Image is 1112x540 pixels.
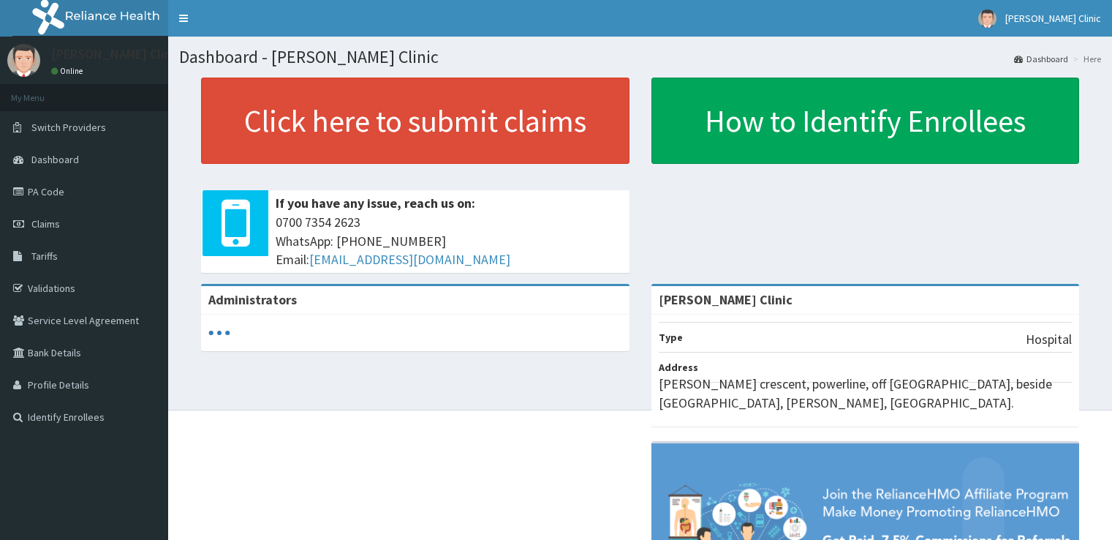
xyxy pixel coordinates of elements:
[31,153,79,166] span: Dashboard
[31,121,106,134] span: Switch Providers
[51,66,86,76] a: Online
[659,361,698,374] b: Address
[276,195,475,211] b: If you have any issue, reach us on:
[208,322,230,344] svg: audio-loading
[659,291,793,308] strong: [PERSON_NAME] Clinic
[208,291,297,308] b: Administrators
[659,331,683,344] b: Type
[276,213,622,269] span: 0700 7354 2623 WhatsApp: [PHONE_NUMBER] Email:
[179,48,1101,67] h1: Dashboard - [PERSON_NAME] Clinic
[659,375,1073,412] p: [PERSON_NAME] crescent, powerline, off [GEOGRAPHIC_DATA], beside [GEOGRAPHIC_DATA], [PERSON_NAME]...
[978,10,996,28] img: User Image
[651,78,1080,164] a: How to Identify Enrollees
[7,44,40,77] img: User Image
[1014,53,1068,65] a: Dashboard
[1070,53,1101,65] li: Here
[201,78,629,164] a: Click here to submit claims
[1005,12,1101,25] span: [PERSON_NAME] Clinic
[51,48,181,61] p: [PERSON_NAME] Clinic
[309,251,510,268] a: [EMAIL_ADDRESS][DOMAIN_NAME]
[31,250,58,263] span: Tariffs
[1026,330,1072,349] p: Hospital
[31,217,60,230] span: Claims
